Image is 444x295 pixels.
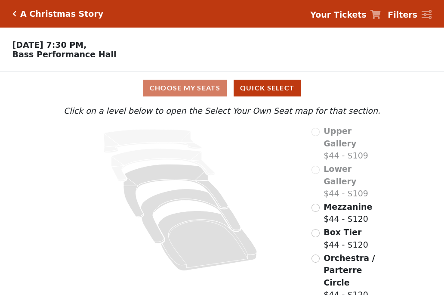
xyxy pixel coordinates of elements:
[388,10,417,19] strong: Filters
[324,126,356,148] span: Upper Gallery
[111,149,215,181] path: Lower Gallery - Seats Available: 0
[324,202,372,211] span: Mezzanine
[324,125,382,162] label: $44 - $109
[324,226,368,251] label: $44 - $120
[310,10,367,19] strong: Your Tickets
[12,11,16,17] a: Click here to go back to filters
[20,9,103,19] h5: A Christmas Story
[104,129,202,153] path: Upper Gallery - Seats Available: 0
[324,227,361,237] span: Box Tier
[234,80,301,96] button: Quick Select
[324,253,375,287] span: Orchestra / Parterre Circle
[324,201,372,225] label: $44 - $120
[324,163,382,200] label: $44 - $109
[158,211,257,271] path: Orchestra / Parterre Circle - Seats Available: 241
[324,164,356,186] span: Lower Gallery
[310,9,381,21] a: Your Tickets
[388,9,432,21] a: Filters
[62,105,382,117] p: Click on a level below to open the Select Your Own Seat map for that section.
